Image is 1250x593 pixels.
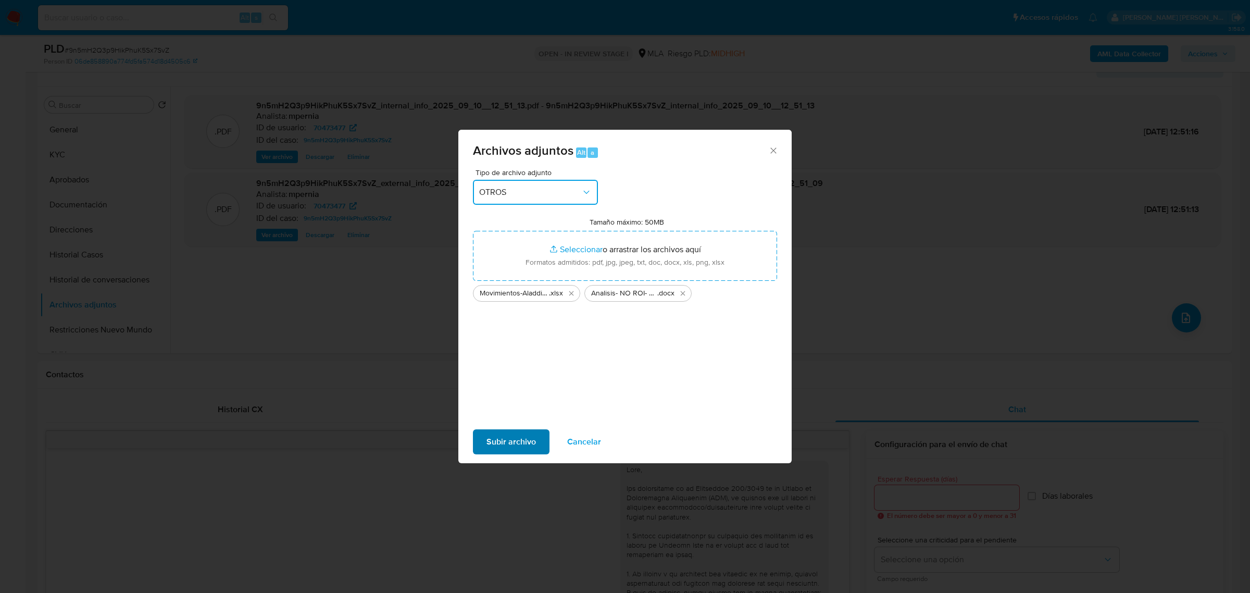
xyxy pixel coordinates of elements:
span: Subir archivo [486,430,536,453]
button: Subir archivo [473,429,549,454]
span: Archivos adjuntos [473,141,573,159]
span: a [591,147,594,157]
span: Analisis- NO ROI- 9n5mH2Q3p9HikPhuK5Sx7SvZ_2025_08_18_19_46_59 [591,288,657,299]
span: Tipo de archivo adjunto [476,169,601,176]
span: Movimientos-Aladdin-70473477 [480,288,549,299]
span: .xlsx [549,288,563,299]
button: Cerrar [768,145,778,155]
button: Eliminar Analisis- NO ROI- 9n5mH2Q3p9HikPhuK5Sx7SvZ_2025_08_18_19_46_59.docx [677,287,689,300]
span: Alt [577,147,585,157]
ul: Archivos seleccionados [473,281,777,302]
span: Cancelar [567,430,601,453]
span: OTROS [479,187,581,197]
label: Tamaño máximo: 50MB [590,217,664,227]
span: .docx [657,288,674,299]
button: Cancelar [554,429,615,454]
button: OTROS [473,180,598,205]
button: Eliminar Movimientos-Aladdin-70473477.xlsx [565,287,578,300]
